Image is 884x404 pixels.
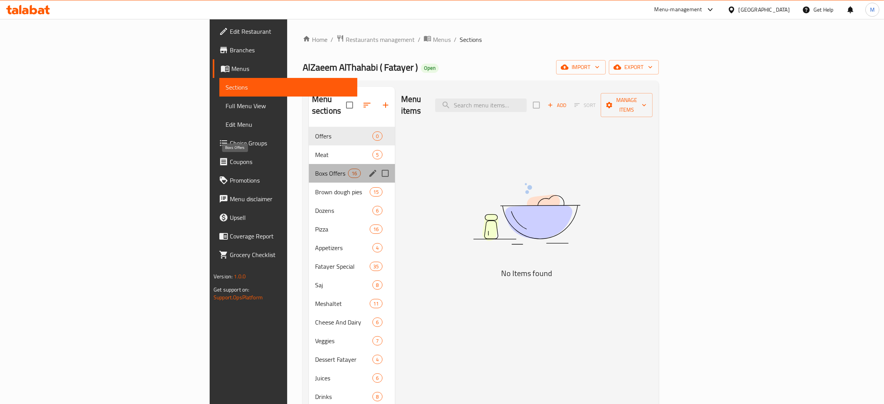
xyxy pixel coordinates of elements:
a: Menu disclaimer [213,190,357,208]
a: Menus [424,35,451,45]
span: Cheese And Dairy [315,318,373,327]
div: Meshaltet [315,299,370,308]
div: items [370,187,382,197]
input: search [435,98,527,112]
a: Promotions [213,171,357,190]
span: Grocery Checklist [230,250,351,259]
li: / [454,35,457,44]
div: Saj8 [309,276,395,294]
nav: breadcrumb [303,35,659,45]
span: Open [421,65,439,71]
span: Select all sections [341,97,358,113]
div: Meat5 [309,145,395,164]
span: Get support on: [214,285,249,295]
span: 16 [348,170,360,177]
span: Full Menu View [226,101,351,110]
span: 5 [373,151,382,159]
div: Dessert Fatayer4 [309,350,395,369]
button: Manage items [601,93,653,117]
div: Meshaltet11 [309,294,395,313]
button: Add [545,99,569,111]
div: items [372,336,382,345]
div: Pizza16 [309,220,395,238]
span: Edit Restaurant [230,27,351,36]
div: Menu-management [655,5,702,14]
span: export [615,62,653,72]
span: Saj [315,280,373,290]
a: Support.OpsPlatform [214,292,263,302]
a: Edit Restaurant [213,22,357,41]
span: Boxs Offers [315,169,348,178]
div: Offers0 [309,127,395,145]
button: Add section [376,96,395,114]
div: Dozens6 [309,201,395,220]
span: 35 [370,263,382,270]
a: Choice Groups [213,134,357,152]
span: Meat [315,150,373,159]
a: Upsell [213,208,357,227]
span: Appetizers [315,243,373,252]
span: 4 [373,244,382,252]
span: 8 [373,281,382,289]
div: Juices [315,373,373,383]
span: import [562,62,600,72]
span: Menu disclaimer [230,194,351,204]
div: [GEOGRAPHIC_DATA] [739,5,790,14]
h5: No Items found [430,267,624,280]
span: Pizza [315,224,370,234]
span: 1.0.0 [234,271,246,281]
div: items [370,224,382,234]
span: Fatayer Special [315,262,370,271]
li: / [418,35,420,44]
div: items [370,262,382,271]
div: items [372,243,382,252]
span: Select section first [569,99,601,111]
span: 6 [373,207,382,214]
div: items [370,299,382,308]
h2: Menu items [401,93,426,117]
div: items [372,318,382,327]
span: Offers [315,131,373,141]
div: Appetizers4 [309,238,395,257]
div: items [372,206,382,215]
a: Edit Menu [219,115,357,134]
span: Drinks [315,392,373,401]
span: Promotions [230,176,351,185]
span: Upsell [230,213,351,222]
div: items [348,169,360,178]
span: 4 [373,356,382,363]
button: export [609,60,659,74]
div: items [372,131,382,141]
span: 8 [373,393,382,401]
div: Juices6 [309,369,395,387]
div: items [372,392,382,401]
span: Dozens [315,206,373,215]
span: Dessert Fatayer [315,355,373,364]
div: items [372,150,382,159]
span: 0 [373,133,382,140]
div: Boxs Offers16edit [309,164,395,183]
span: 6 [373,375,382,382]
span: 6 [373,319,382,326]
div: Veggies7 [309,331,395,350]
div: Cheese And Dairy6 [309,313,395,331]
a: Branches [213,41,357,59]
div: items [372,373,382,383]
span: Sections [226,83,351,92]
span: 15 [370,188,382,196]
div: Open [421,64,439,73]
span: Menus [231,64,351,73]
span: Sections [460,35,482,44]
span: Brown dough pies [315,187,370,197]
span: 7 [373,337,382,345]
span: Branches [230,45,351,55]
span: Sort sections [358,96,376,114]
button: import [556,60,606,74]
a: Restaurants management [336,35,415,45]
span: Coupons [230,157,351,166]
